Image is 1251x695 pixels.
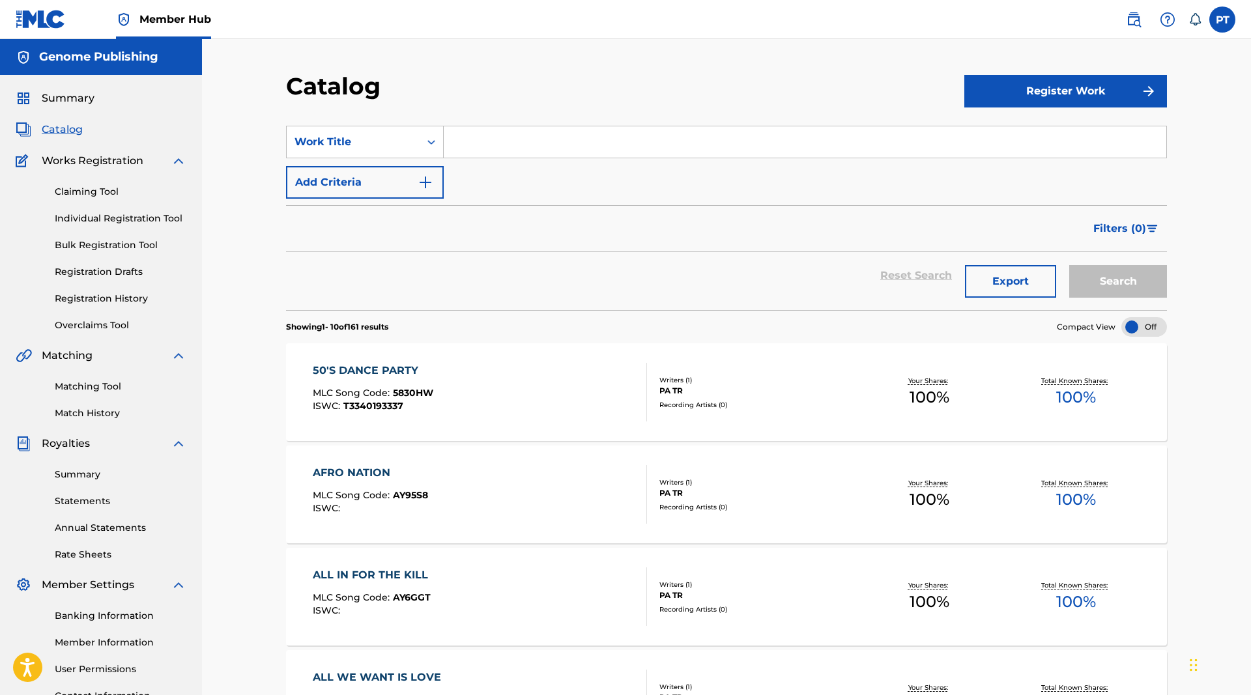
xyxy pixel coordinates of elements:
[16,153,33,169] img: Works Registration
[1141,83,1157,99] img: f7272a7cc735f4ea7f67.svg
[908,683,951,692] p: Your Shares:
[659,487,856,499] div: PA TR
[1056,590,1096,614] span: 100 %
[313,489,393,501] span: MLC Song Code :
[313,363,433,378] div: 50'S DANCE PARTY
[908,580,951,590] p: Your Shares:
[1160,12,1175,27] img: help
[1188,13,1201,26] div: Notifications
[16,122,31,137] img: Catalog
[16,91,31,106] img: Summary
[659,375,856,385] div: Writers ( 1 )
[313,387,393,399] span: MLC Song Code :
[1041,683,1111,692] p: Total Known Shares:
[965,265,1056,298] button: Export
[171,436,186,451] img: expand
[286,321,388,333] p: Showing 1 - 10 of 161 results
[1093,221,1146,236] span: Filters ( 0 )
[55,468,186,481] a: Summary
[659,682,856,692] div: Writers ( 1 )
[171,348,186,363] img: expand
[1215,469,1251,577] iframe: Resource Center
[1209,7,1235,33] div: User Menu
[1186,632,1251,695] iframe: Chat Widget
[313,604,343,616] span: ISWC :
[16,348,32,363] img: Matching
[139,12,211,27] span: Member Hub
[171,577,186,593] img: expand
[1147,225,1158,233] img: filter
[908,478,951,488] p: Your Shares:
[55,521,186,535] a: Annual Statements
[418,175,433,190] img: 9d2ae6d4665cec9f34b9.svg
[295,134,412,150] div: Work Title
[55,548,186,561] a: Rate Sheets
[964,75,1167,107] button: Register Work
[313,567,435,583] div: ALL IN FOR THE KILL
[55,319,186,332] a: Overclaims Tool
[171,153,186,169] img: expand
[1126,12,1142,27] img: search
[55,265,186,279] a: Registration Drafts
[1056,386,1096,409] span: 100 %
[659,385,856,397] div: PA TR
[16,577,31,593] img: Member Settings
[286,446,1167,543] a: AFRO NATIONMLC Song Code:AY95S8ISWC:Writers (1)PA TRRecording Artists (0)Your Shares:100%Total Kn...
[1155,7,1181,33] div: Help
[659,400,856,410] div: Recording Artists ( 0 )
[55,185,186,199] a: Claiming Tool
[1041,580,1111,590] p: Total Known Shares:
[55,238,186,252] a: Bulk Registration Tool
[910,590,949,614] span: 100 %
[393,489,428,501] span: AY95S8
[16,436,31,451] img: Royalties
[1086,212,1167,245] button: Filters (0)
[910,386,949,409] span: 100 %
[313,502,343,514] span: ISWC :
[313,400,343,412] span: ISWC :
[39,50,158,64] h5: Genome Publishing
[55,292,186,305] a: Registration History
[1057,321,1115,333] span: Compact View
[286,72,387,101] h2: Catalog
[16,122,83,137] a: CatalogCatalog
[393,591,431,603] span: AY6GGT
[286,126,1167,310] form: Search Form
[55,380,186,393] a: Matching Tool
[42,577,134,593] span: Member Settings
[313,670,448,685] div: ALL WE WANT IS LOVE
[55,636,186,649] a: Member Information
[16,50,31,65] img: Accounts
[16,91,94,106] a: SummarySummary
[659,502,856,512] div: Recording Artists ( 0 )
[16,10,66,29] img: MLC Logo
[1041,376,1111,386] p: Total Known Shares:
[42,348,93,363] span: Matching
[1190,645,1198,685] div: Drag
[116,12,132,27] img: Top Rightsholder
[286,548,1167,645] a: ALL IN FOR THE KILLMLC Song Code:AY6GGTISWC:Writers (1)PA TRRecording Artists (0)Your Shares:100%...
[55,406,186,420] a: Match History
[910,488,949,511] span: 100 %
[659,477,856,487] div: Writers ( 1 )
[313,465,428,481] div: AFRO NATION
[55,662,186,676] a: User Permissions
[55,609,186,623] a: Banking Information
[286,166,444,199] button: Add Criteria
[1121,7,1147,33] a: Public Search
[42,122,83,137] span: Catalog
[659,589,856,601] div: PA TR
[1056,488,1096,511] span: 100 %
[55,212,186,225] a: Individual Registration Tool
[286,343,1167,441] a: 50'S DANCE PARTYMLC Song Code:5830HWISWC:T3340193337Writers (1)PA TRRecording Artists (0)Your Sha...
[1041,478,1111,488] p: Total Known Shares:
[55,494,186,508] a: Statements
[393,387,433,399] span: 5830HW
[659,580,856,589] div: Writers ( 1 )
[659,604,856,614] div: Recording Artists ( 0 )
[42,153,143,169] span: Works Registration
[313,591,393,603] span: MLC Song Code :
[908,376,951,386] p: Your Shares:
[42,436,90,451] span: Royalties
